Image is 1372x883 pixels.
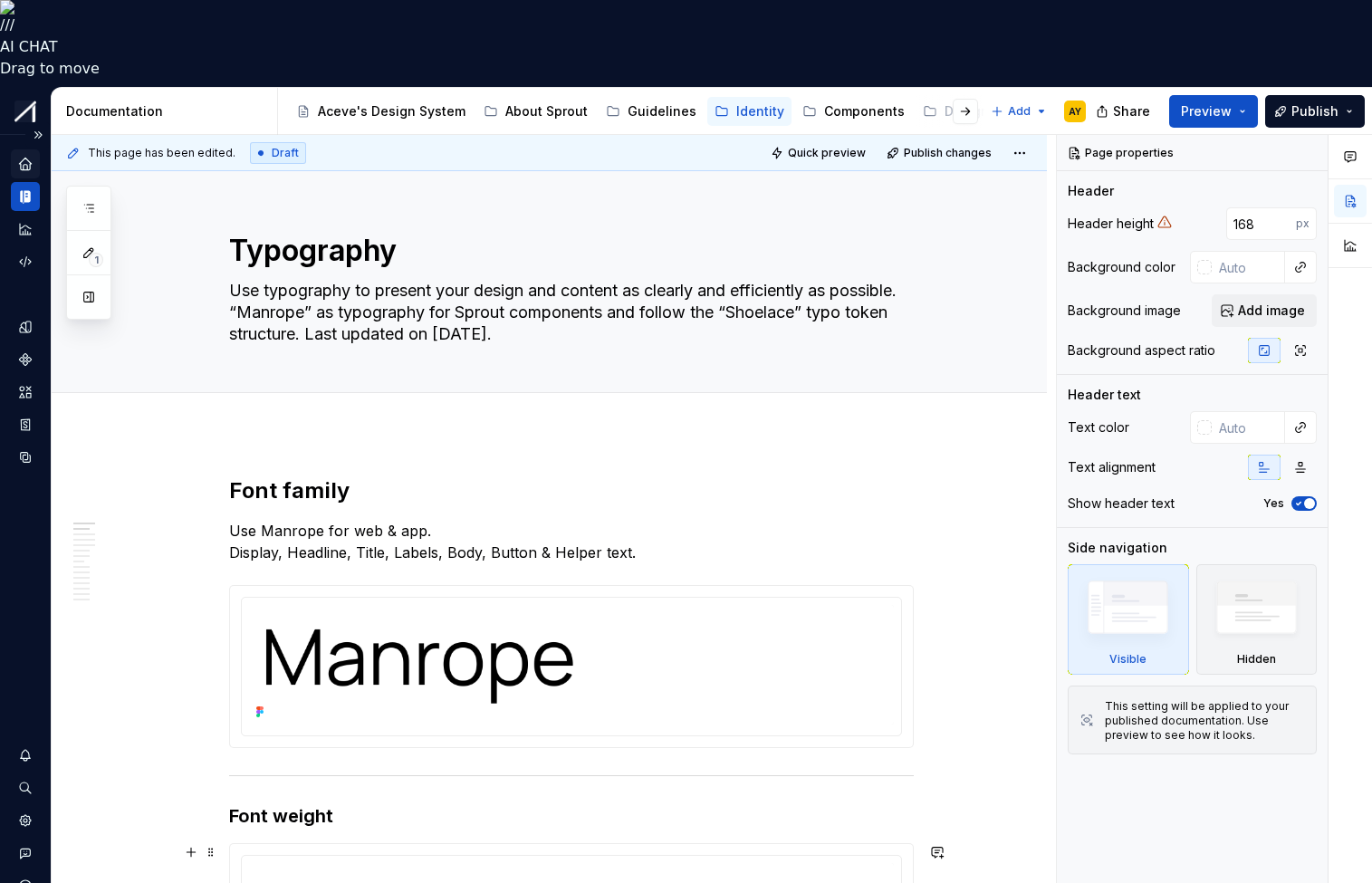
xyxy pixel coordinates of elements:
div: Side navigation [1068,539,1167,557]
button: Publish [1265,95,1365,128]
div: Header text [1068,386,1141,404]
button: Quick preview [765,140,874,166]
a: Design tokens [11,312,40,341]
div: About Sprout [505,102,588,120]
a: Aceve's Design System [289,97,473,126]
span: Preview [1181,102,1232,120]
div: Identity [736,102,784,120]
img: b6c2a6ff-03c2-4811-897b-2ef07e5e0e51.png [14,101,36,122]
textarea: Use typography to present your design and content as clearly and efficiently as possible. “Manrop... [225,276,910,349]
a: Assets [11,378,40,407]
div: Text alignment [1068,458,1156,476]
a: Guidelines [599,97,704,126]
a: Data sources [11,443,40,472]
button: Notifications [11,741,40,770]
div: Background color [1068,258,1175,276]
span: Add [1008,104,1031,119]
div: Hidden [1237,652,1276,667]
a: Components [11,345,40,374]
button: Expand sidebar [25,122,51,148]
span: Draft [272,146,299,160]
div: This setting will be applied to your published documentation. Use preview to see how it looks. [1105,699,1305,743]
input: Auto [1226,207,1296,240]
span: Publish changes [904,146,992,160]
textarea: Typography [225,229,910,273]
div: Visible [1109,652,1147,667]
div: Text color [1068,418,1129,437]
a: About Sprout [476,97,595,126]
button: Contact support [11,839,40,868]
label: Yes [1263,496,1284,511]
div: Page tree [289,93,982,130]
span: This page has been edited. [88,146,235,160]
div: Show header text [1068,494,1175,513]
a: Identity [707,97,792,126]
p: Use Manrope for web & app. Display, Headline, Title, Labels, Body, Button & Helper text. [229,520,914,563]
a: Components [795,97,912,126]
div: AY [1069,104,1081,119]
button: Publish changes [881,140,1000,166]
button: Add [985,99,1053,124]
a: Storybook stories [11,410,40,439]
input: Auto [1212,411,1285,444]
button: Preview [1169,95,1258,128]
div: Aceve's Design System [318,102,465,120]
div: Visible [1068,564,1189,675]
div: Guidelines [628,102,696,120]
a: Settings [11,806,40,835]
div: Header [1068,182,1114,200]
a: Code automation [11,247,40,276]
span: Share [1113,102,1150,120]
div: Hidden [1196,564,1318,675]
h2: Font family [229,476,914,505]
a: Home [11,149,40,178]
button: Search ⌘K [11,773,40,802]
div: Components [824,102,905,120]
div: Documentation [66,102,270,120]
p: px [1296,216,1310,231]
button: Add image [1212,294,1317,327]
a: Analytics [11,215,40,244]
span: Add image [1238,302,1305,320]
input: Auto [1212,251,1285,283]
button: Share [1087,95,1162,128]
div: Header height [1068,215,1154,233]
h3: Font weight [229,803,914,829]
a: Documentation [11,182,40,211]
div: Background image [1068,302,1181,320]
span: 1 [89,253,103,267]
span: Publish [1291,102,1338,120]
div: Background aspect ratio [1068,341,1215,360]
span: Quick preview [788,146,866,160]
a: Design manual [916,97,1067,126]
